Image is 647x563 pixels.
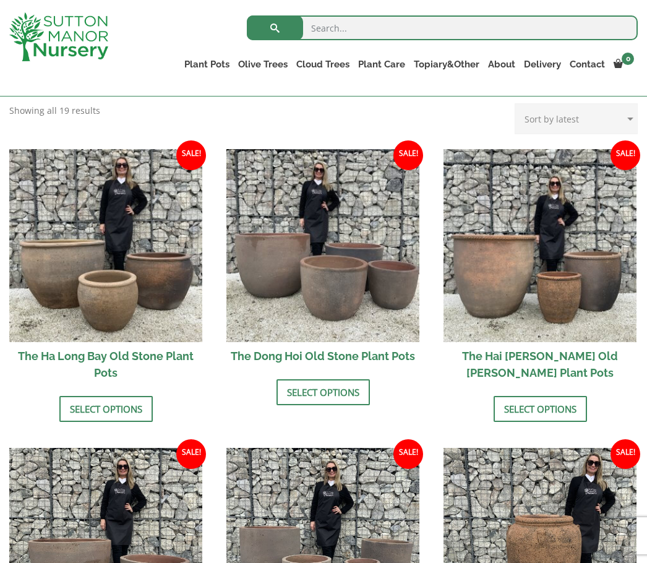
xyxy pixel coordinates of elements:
h2: The Ha Long Bay Old Stone Plant Pots [9,342,202,387]
a: Cloud Trees [292,56,354,73]
a: Topiary&Other [409,56,484,73]
a: Delivery [520,56,565,73]
img: The Ha Long Bay Old Stone Plant Pots [9,149,202,342]
a: Plant Care [354,56,409,73]
select: Shop order [515,103,638,134]
span: Sale! [393,439,423,469]
span: Sale! [611,439,640,469]
a: 0 [609,56,638,73]
h2: The Dong Hoi Old Stone Plant Pots [226,342,419,370]
a: Olive Trees [234,56,292,73]
span: Sale! [393,140,423,170]
a: Sale! The Hai [PERSON_NAME] Old [PERSON_NAME] Plant Pots [443,149,636,387]
a: Sale! The Dong Hoi Old Stone Plant Pots [226,149,419,370]
span: Sale! [176,140,206,170]
input: Search... [247,15,638,40]
img: The Hai Phong Old Stone Plant Pots [443,149,636,342]
span: Sale! [611,140,640,170]
p: Showing all 19 results [9,103,100,118]
a: Select options for “The Dong Hoi Old Stone Plant Pots” [276,379,370,405]
span: 0 [622,53,634,65]
span: Sale! [176,439,206,469]
a: Select options for “The Hai Phong Old Stone Plant Pots” [494,396,587,422]
a: Contact [565,56,609,73]
a: About [484,56,520,73]
a: Plant Pots [180,56,234,73]
a: Sale! The Ha Long Bay Old Stone Plant Pots [9,149,202,387]
img: The Dong Hoi Old Stone Plant Pots [226,149,419,342]
a: Select options for “The Ha Long Bay Old Stone Plant Pots” [59,396,153,422]
h2: The Hai [PERSON_NAME] Old [PERSON_NAME] Plant Pots [443,342,636,387]
img: logo [9,12,108,61]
